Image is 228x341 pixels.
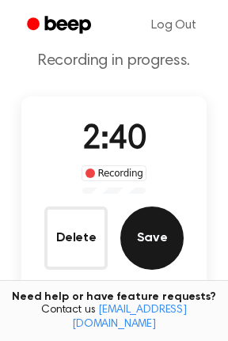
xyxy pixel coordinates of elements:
[120,206,184,270] button: Save Audio Record
[44,206,108,270] button: Delete Audio Record
[82,165,147,181] div: Recording
[16,10,105,41] a: Beep
[82,123,146,157] span: 2:40
[13,51,215,71] p: Recording in progress.
[72,305,187,330] a: [EMAIL_ADDRESS][DOMAIN_NAME]
[9,304,218,332] span: Contact us
[135,6,212,44] a: Log Out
